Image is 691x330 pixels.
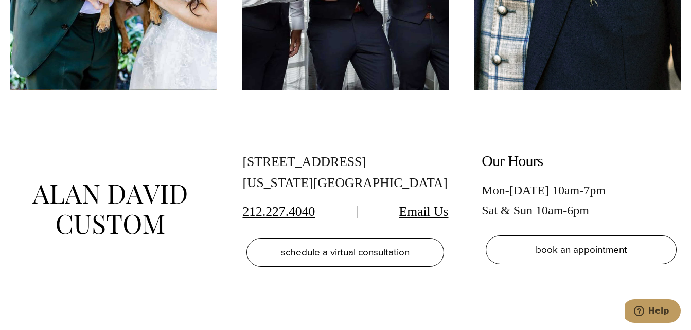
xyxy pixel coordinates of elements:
[625,299,681,325] iframe: Opens a widget where you can chat to one of our agents
[246,238,444,267] a: schedule a virtual consultation
[482,180,681,220] div: Mon-[DATE] 10am-7pm Sat & Sun 10am-6pm
[242,204,315,219] a: 212.227.4040
[482,152,681,170] h2: Our Hours
[242,152,448,194] div: [STREET_ADDRESS] [US_STATE][GEOGRAPHIC_DATA]
[486,235,677,264] a: book an appointment
[399,204,449,219] a: Email Us
[281,245,410,260] span: schedule a virtual consultation
[536,242,627,257] span: book an appointment
[32,185,187,234] img: alan david custom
